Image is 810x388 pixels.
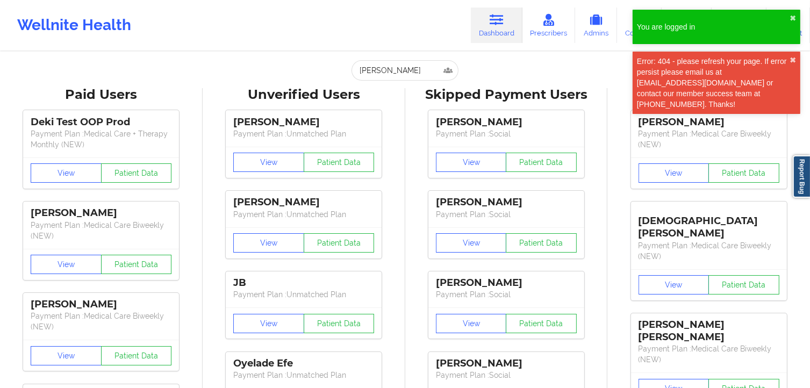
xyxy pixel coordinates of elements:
[639,207,779,240] div: [DEMOGRAPHIC_DATA][PERSON_NAME]
[31,207,171,219] div: [PERSON_NAME]
[639,240,779,262] p: Payment Plan : Medical Care Biweekly (NEW)
[639,128,779,150] p: Payment Plan : Medical Care Biweekly (NEW)
[31,311,171,332] p: Payment Plan : Medical Care Biweekly (NEW)
[233,357,374,370] div: Oyelade Efe
[233,128,374,139] p: Payment Plan : Unmatched Plan
[506,314,577,333] button: Patient Data
[617,8,662,43] a: Coaches
[101,163,172,183] button: Patient Data
[436,370,577,380] p: Payment Plan : Social
[31,163,102,183] button: View
[790,56,796,64] button: close
[436,314,507,333] button: View
[436,196,577,209] div: [PERSON_NAME]
[233,370,374,380] p: Payment Plan : Unmatched Plan
[31,220,171,241] p: Payment Plan : Medical Care Biweekly (NEW)
[793,155,810,198] a: Report Bug
[233,116,374,128] div: [PERSON_NAME]
[506,153,577,172] button: Patient Data
[233,196,374,209] div: [PERSON_NAME]
[436,128,577,139] p: Payment Plan : Social
[639,319,779,343] div: [PERSON_NAME] [PERSON_NAME]
[506,233,577,253] button: Patient Data
[436,277,577,289] div: [PERSON_NAME]
[101,346,172,365] button: Patient Data
[436,289,577,300] p: Payment Plan : Social
[708,275,779,294] button: Patient Data
[304,233,375,253] button: Patient Data
[708,163,779,183] button: Patient Data
[304,153,375,172] button: Patient Data
[436,153,507,172] button: View
[31,298,171,311] div: [PERSON_NAME]
[233,289,374,300] p: Payment Plan : Unmatched Plan
[31,128,171,150] p: Payment Plan : Medical Care + Therapy Monthly (NEW)
[639,163,709,183] button: View
[8,87,195,103] div: Paid Users
[210,87,398,103] div: Unverified Users
[790,14,796,23] button: close
[639,343,779,365] p: Payment Plan : Medical Care Biweekly (NEW)
[637,21,790,32] div: You are logged in
[436,233,507,253] button: View
[413,87,600,103] div: Skipped Payment Users
[639,275,709,294] button: View
[233,314,304,333] button: View
[31,116,171,128] div: Deki Test OOP Prod
[233,153,304,172] button: View
[471,8,522,43] a: Dashboard
[436,116,577,128] div: [PERSON_NAME]
[575,8,617,43] a: Admins
[233,233,304,253] button: View
[31,255,102,274] button: View
[31,346,102,365] button: View
[436,357,577,370] div: [PERSON_NAME]
[522,8,576,43] a: Prescribers
[637,56,790,110] div: Error: 404 - please refresh your page. If error persist please email us at [EMAIL_ADDRESS][DOMAIN...
[615,87,802,103] div: Failed Payment Users
[436,209,577,220] p: Payment Plan : Social
[233,277,374,289] div: JB
[304,314,375,333] button: Patient Data
[101,255,172,274] button: Patient Data
[233,209,374,220] p: Payment Plan : Unmatched Plan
